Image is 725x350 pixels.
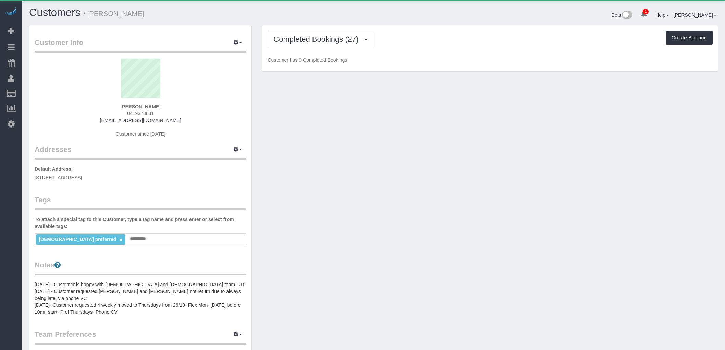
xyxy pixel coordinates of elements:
a: [PERSON_NAME] [674,12,716,18]
legend: Customer Info [35,37,246,53]
legend: Tags [35,195,246,210]
a: × [119,237,122,243]
p: Customer has 0 Completed Bookings [268,57,713,63]
a: 1 [637,7,651,22]
label: To attach a special tag to this Customer, type a tag name and press enter or select from availabl... [35,216,246,230]
a: Beta [612,12,633,18]
legend: Team Preferences [35,329,246,345]
small: / [PERSON_NAME] [84,10,144,17]
span: Completed Bookings (27) [273,35,362,44]
label: Default Address: [35,166,73,172]
a: Customers [29,7,81,19]
span: 0419373831 [127,111,154,116]
a: Help [655,12,669,18]
button: Completed Bookings (27) [268,31,373,48]
img: New interface [621,11,632,20]
span: 1 [643,9,649,14]
strong: [PERSON_NAME] [120,104,160,109]
legend: Notes [35,260,246,275]
span: [STREET_ADDRESS] [35,175,82,180]
img: Automaid Logo [4,7,18,16]
span: Customer since [DATE] [116,131,165,137]
button: Create Booking [666,31,713,45]
span: [DEMOGRAPHIC_DATA] preferred [39,237,116,242]
pre: [DATE] - Customer is happy with [DEMOGRAPHIC_DATA] and [DEMOGRAPHIC_DATA] team - JT [DATE] - Cust... [35,281,246,315]
a: [EMAIL_ADDRESS][DOMAIN_NAME] [100,118,181,123]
